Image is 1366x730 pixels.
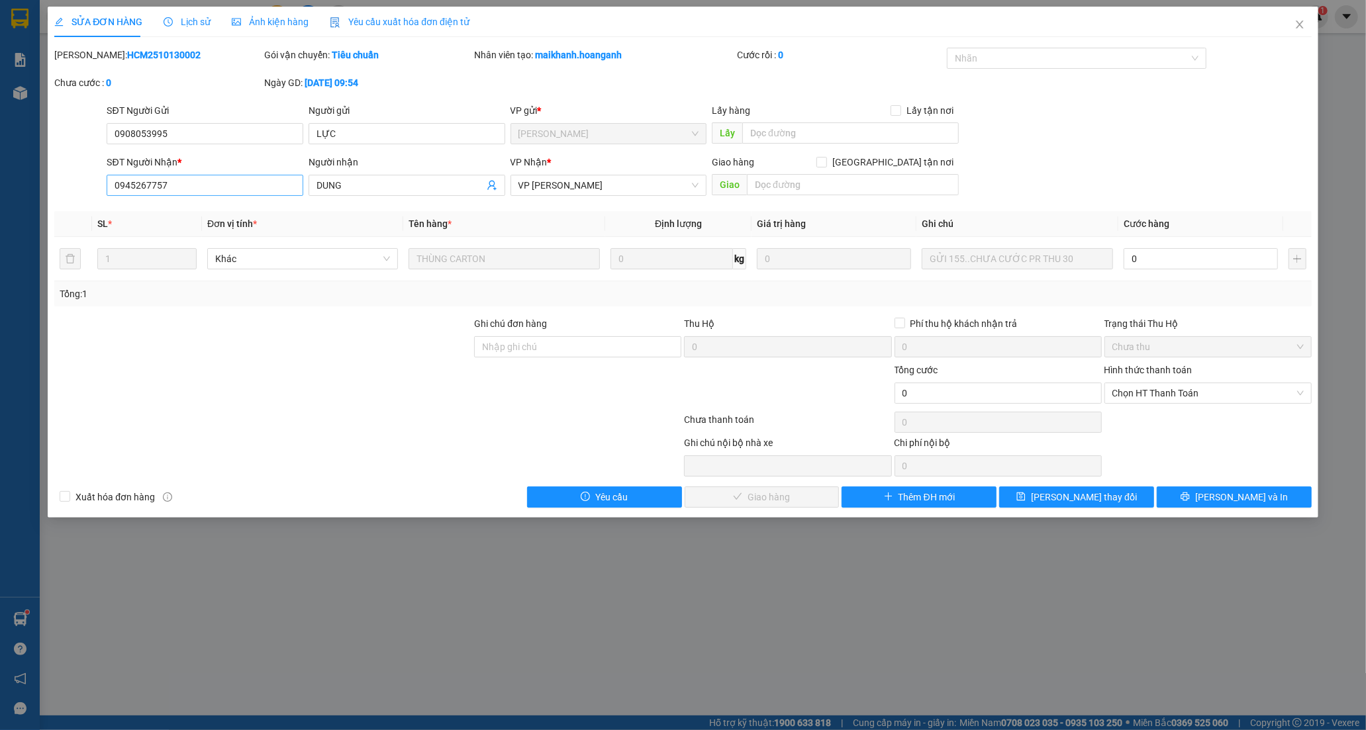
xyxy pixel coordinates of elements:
[1181,492,1190,502] span: printer
[747,174,959,195] input: Dọc đường
[309,103,505,118] div: Người gửi
[1112,383,1304,403] span: Chọn HT Thanh Toán
[1195,490,1288,504] span: [PERSON_NAME] và In
[683,412,893,435] div: Chưa thanh toán
[409,218,452,229] span: Tên hàng
[1031,490,1137,504] span: [PERSON_NAME] thay đổi
[232,17,241,26] span: picture
[487,180,497,191] span: user-add
[124,83,140,97] span: CC
[97,218,108,229] span: SL
[1294,19,1305,30] span: close
[126,11,158,25] span: Nhận:
[757,218,806,229] span: Giá trị hàng
[11,13,32,26] span: Gửi:
[163,492,172,502] span: info-circle
[60,287,527,301] div: Tổng: 1
[922,248,1112,269] input: Ghi Chú
[332,50,379,60] b: Tiêu chuẩn
[126,11,233,41] div: [PERSON_NAME]
[1016,492,1026,502] span: save
[1112,337,1304,357] span: Chưa thu
[54,17,64,26] span: edit
[264,48,471,62] div: Gói vận chuyển:
[712,174,747,195] span: Giao
[905,316,1023,331] span: Phí thu hộ khách nhận trả
[232,17,309,27] span: Ảnh kiện hàng
[54,48,262,62] div: [PERSON_NAME]:
[999,486,1154,508] button: save[PERSON_NAME] thay đổi
[684,318,714,329] span: Thu Hộ
[884,492,893,502] span: plus
[712,105,750,116] span: Lấy hàng
[685,486,840,508] button: checkGiao hàng
[901,103,959,118] span: Lấy tận nơi
[1289,248,1306,269] button: plus
[126,57,233,75] div: 0932146357
[511,157,548,167] span: VP Nhận
[895,435,1102,455] div: Chi phí nội bộ
[309,155,505,169] div: Người nhận
[778,50,783,60] b: 0
[827,155,959,169] span: [GEOGRAPHIC_DATA] tận nơi
[895,365,938,375] span: Tổng cước
[264,75,471,90] div: Ngày GD:
[107,103,303,118] div: SĐT Người Gửi
[60,248,81,269] button: delete
[712,157,754,167] span: Giao hàng
[1104,365,1193,375] label: Hình thức thanh toán
[215,249,390,269] span: Khác
[527,486,682,508] button: exclamation-circleYêu cầu
[655,218,702,229] span: Định lượng
[474,336,681,357] input: Ghi chú đơn hàng
[595,490,628,504] span: Yêu cầu
[684,435,891,455] div: Ghi chú nội bộ nhà xe
[733,248,746,269] span: kg
[305,77,358,88] b: [DATE] 09:54
[54,17,142,27] span: SỬA ĐƠN HÀNG
[1157,486,1312,508] button: printer[PERSON_NAME] và In
[207,218,257,229] span: Đơn vị tính
[899,490,955,504] span: Thêm ĐH mới
[330,17,469,27] span: Yêu cầu xuất hóa đơn điện tử
[916,211,1118,237] th: Ghi chú
[535,50,622,60] b: maikhanh.hoanganh
[474,48,734,62] div: Nhân viên tạo:
[127,50,201,60] b: HCM2510130002
[106,77,111,88] b: 0
[518,175,699,195] span: VP Phan Rang
[712,122,742,144] span: Lấy
[107,155,303,169] div: SĐT Người Nhận
[1124,218,1169,229] span: Cước hàng
[164,17,211,27] span: Lịch sử
[518,124,699,144] span: Hồ Chí Minh
[1104,316,1312,331] div: Trạng thái Thu Hộ
[1281,7,1318,44] button: Close
[11,11,117,43] div: VP [PERSON_NAME]
[330,17,340,28] img: icon
[70,490,160,504] span: Xuất hóa đơn hàng
[54,75,262,90] div: Chưa cước :
[474,318,547,329] label: Ghi chú đơn hàng
[737,48,944,62] div: Cước rồi :
[742,122,959,144] input: Dọc đường
[757,248,911,269] input: 0
[126,41,233,57] div: Ý
[409,248,599,269] input: VD: Bàn, Ghế
[842,486,997,508] button: plusThêm ĐH mới
[581,492,590,502] span: exclamation-circle
[164,17,173,26] span: clock-circle
[511,103,707,118] div: VP gửi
